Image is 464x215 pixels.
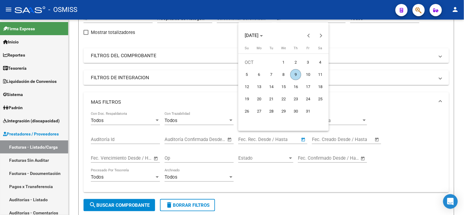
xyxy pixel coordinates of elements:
[245,33,258,38] span: [DATE]
[269,46,273,50] span: Tu
[241,69,253,81] button: October 5, 2025
[241,69,252,80] span: 5
[242,30,265,41] button: Choose month and year
[265,81,277,93] button: October 14, 2025
[302,105,314,117] button: October 31, 2025
[277,56,290,69] button: October 1, 2025
[277,81,290,93] button: October 15, 2025
[254,106,265,117] span: 27
[245,46,249,50] span: Su
[241,105,253,117] button: October 26, 2025
[278,81,289,92] span: 15
[315,94,326,105] span: 25
[257,46,262,50] span: Mo
[294,46,298,50] span: Th
[277,93,290,105] button: October 22, 2025
[314,69,326,81] button: October 11, 2025
[278,57,289,68] span: 1
[241,94,252,105] span: 19
[290,106,301,117] span: 30
[241,56,277,69] td: OCT
[303,69,314,80] span: 10
[254,69,265,80] span: 6
[254,94,265,105] span: 20
[303,29,315,42] button: Previous month
[254,81,265,92] span: 13
[302,56,314,69] button: October 3, 2025
[306,46,310,50] span: Fr
[318,46,322,50] span: Sa
[315,57,326,68] span: 4
[277,69,290,81] button: October 8, 2025
[266,106,277,117] span: 28
[253,93,265,105] button: October 20, 2025
[314,56,326,69] button: October 4, 2025
[241,93,253,105] button: October 19, 2025
[278,69,289,80] span: 8
[302,81,314,93] button: October 17, 2025
[241,81,252,92] span: 12
[303,94,314,105] span: 24
[241,81,253,93] button: October 12, 2025
[278,94,289,105] span: 22
[290,93,302,105] button: October 23, 2025
[290,81,302,93] button: October 16, 2025
[315,81,326,92] span: 18
[265,105,277,117] button: October 28, 2025
[281,46,286,50] span: We
[253,81,265,93] button: October 13, 2025
[253,105,265,117] button: October 27, 2025
[302,69,314,81] button: October 10, 2025
[315,29,327,42] button: Next month
[315,69,326,80] span: 11
[290,94,301,105] span: 23
[278,106,289,117] span: 29
[303,106,314,117] span: 31
[290,57,301,68] span: 2
[265,69,277,81] button: October 7, 2025
[314,81,326,93] button: October 18, 2025
[265,93,277,105] button: October 21, 2025
[303,81,314,92] span: 17
[266,69,277,80] span: 7
[253,69,265,81] button: October 6, 2025
[277,105,290,117] button: October 29, 2025
[443,194,458,209] div: Open Intercom Messenger
[303,57,314,68] span: 3
[302,93,314,105] button: October 24, 2025
[266,94,277,105] span: 21
[241,106,252,117] span: 26
[290,69,301,80] span: 9
[290,56,302,69] button: October 2, 2025
[290,105,302,117] button: October 30, 2025
[290,69,302,81] button: October 9, 2025
[290,81,301,92] span: 16
[266,81,277,92] span: 14
[314,93,326,105] button: October 25, 2025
